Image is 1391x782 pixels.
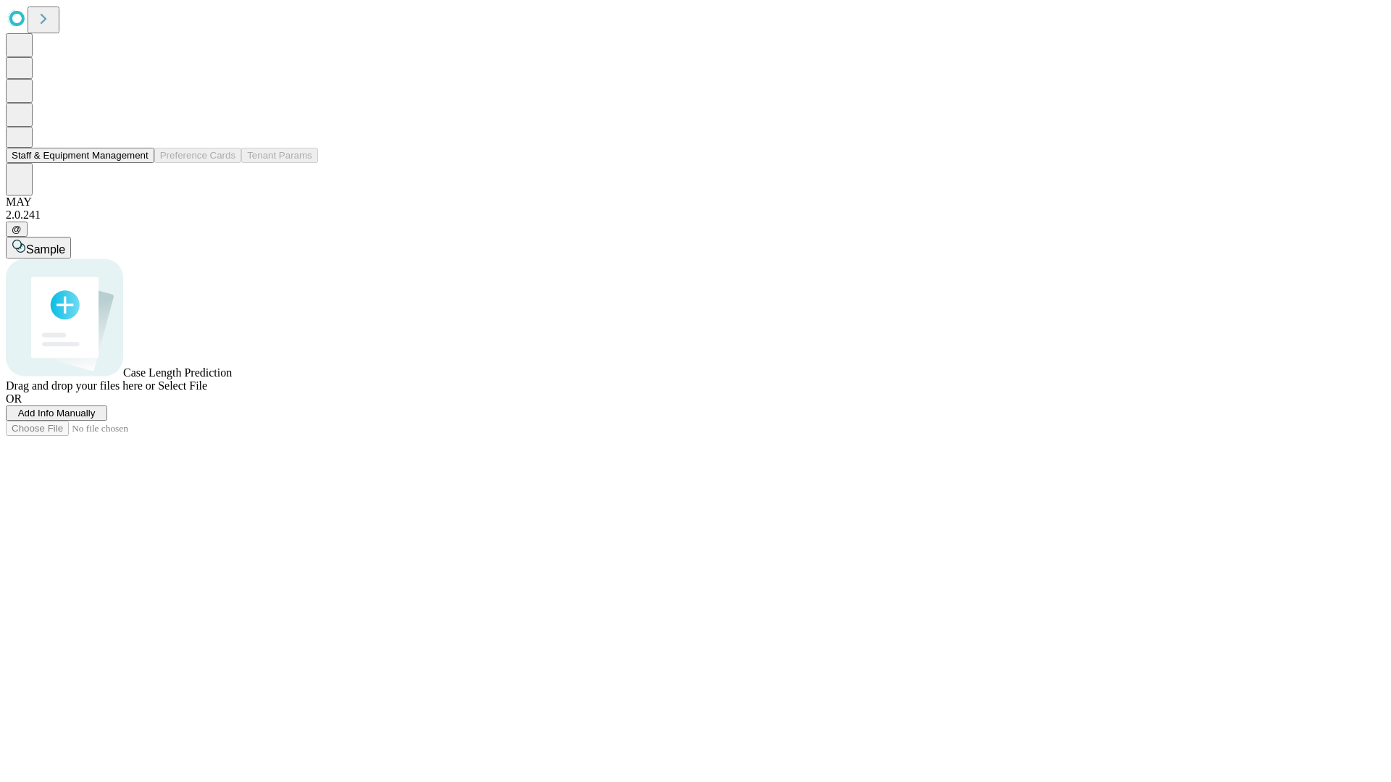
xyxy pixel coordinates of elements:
span: Drag and drop your files here or [6,379,155,392]
div: 2.0.241 [6,209,1385,222]
span: Case Length Prediction [123,366,232,379]
button: Sample [6,237,71,258]
span: OR [6,392,22,405]
span: Select File [158,379,207,392]
button: @ [6,222,28,237]
button: Staff & Equipment Management [6,148,154,163]
button: Tenant Params [241,148,318,163]
button: Preference Cards [154,148,241,163]
span: Add Info Manually [18,408,96,419]
span: @ [12,224,22,235]
div: MAY [6,195,1385,209]
span: Sample [26,243,65,256]
button: Add Info Manually [6,405,107,421]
